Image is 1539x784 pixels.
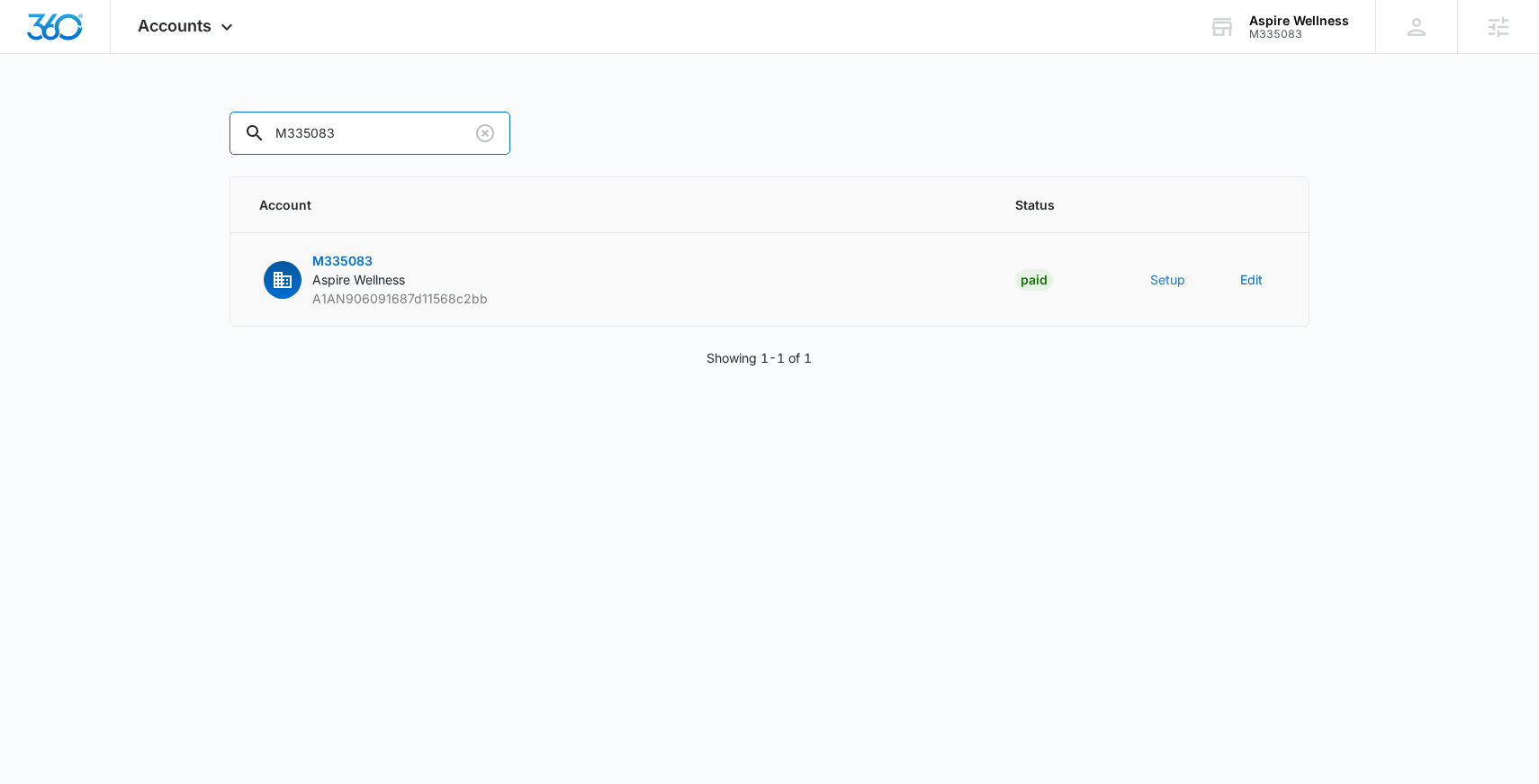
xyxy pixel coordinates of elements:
[1015,269,1053,291] div: Paid
[312,291,488,306] span: A1AN906091687d11568c2bb
[1240,270,1263,289] button: Edit
[138,16,211,35] span: Accounts
[1249,28,1349,41] div: account id
[706,348,812,367] p: Showing 1-1 of 1
[1015,195,1107,214] span: Status
[471,119,499,148] button: Clear
[312,253,373,268] span: M335083
[1150,270,1185,289] button: Setup
[259,195,972,214] span: Account
[312,272,405,287] span: Aspire Wellness
[1249,14,1349,28] div: account name
[229,112,510,155] input: Search...
[259,251,488,308] button: M335083Aspire WellnessA1AN906091687d11568c2bb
